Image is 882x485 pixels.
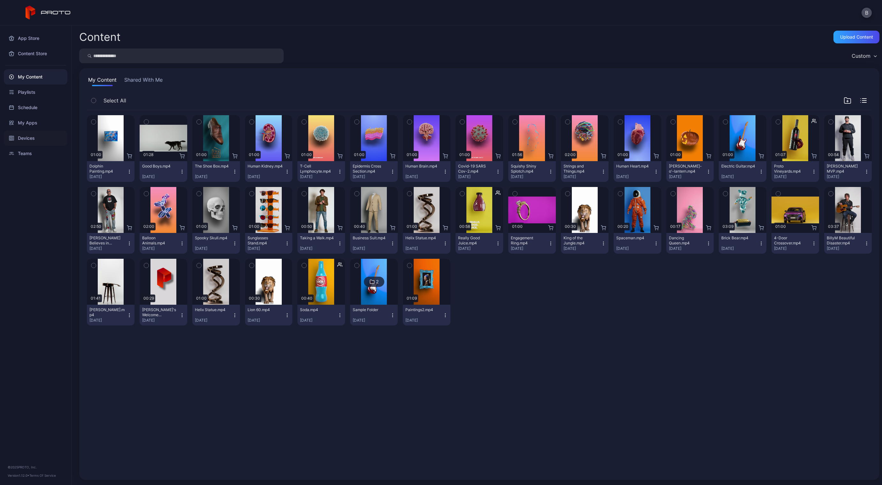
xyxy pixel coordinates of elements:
[195,235,230,241] div: Spooky Skull.mp4
[4,69,67,85] a: My Content
[89,318,127,323] div: [DATE]
[192,305,240,325] button: Helix Statue.mp4[DATE]
[89,174,127,179] div: [DATE]
[4,85,67,100] a: Playlists
[669,174,706,179] div: [DATE]
[297,233,345,254] button: Taking a Walk.mp4[DATE]
[721,235,756,241] div: Brick Bear.mp4
[508,233,556,254] button: Engagement Ring.mp4[DATE]
[300,164,335,174] div: T-Cell Lymphocyte.mp4
[87,161,134,182] button: Dolphin Painting.mp4[DATE]
[353,318,390,323] div: [DATE]
[403,305,450,325] button: Paintings2.mp4[DATE]
[245,161,293,182] button: Human Kidney.mp4[DATE]
[297,305,345,325] button: Soda.mp4[DATE]
[87,305,134,325] button: [PERSON_NAME].mp4[DATE]
[564,246,601,251] div: [DATE]
[774,246,811,251] div: [DATE]
[840,34,873,40] div: Upload Content
[721,164,756,169] div: Electric Guitar.mp4
[4,31,67,46] a: App Store
[195,164,230,169] div: The Shoe Box.mp4
[458,246,495,251] div: [DATE]
[353,307,388,312] div: Sample Folder
[405,164,441,169] div: Human Brain.mp4
[142,307,177,317] div: David's Welcome Video.mp4
[353,246,390,251] div: [DATE]
[195,307,230,312] div: Helix Statue.mp4
[508,161,556,182] button: Squishy Shiny Splotch.mp4[DATE]
[89,307,125,317] div: BillyM Silhouette.mp4
[561,233,609,254] button: King of the Jungle.mp4[DATE]
[4,115,67,131] a: My Apps
[350,305,398,325] button: Sample Folder[DATE]
[405,307,441,312] div: Paintings2.mp4
[140,233,187,254] button: Balloon Animals.mp4[DATE]
[248,164,283,169] div: Human Kidney.mp4
[248,318,285,323] div: [DATE]
[297,161,345,182] button: T-Cell Lymphocyte.mp4[DATE]
[245,233,293,254] button: Sunglasses Stand.mp4[DATE]
[616,235,651,241] div: Spaceman.mp4
[669,164,704,174] div: Jack-o'-lantern.mp4
[458,164,493,174] div: Covid-19 SARS Cov-2.mp4
[4,46,67,61] a: Content Store
[300,174,337,179] div: [DATE]
[616,174,654,179] div: [DATE]
[774,235,809,246] div: 4-Door Crossover.mp4
[616,246,654,251] div: [DATE]
[852,53,870,59] div: Custom
[192,233,240,254] button: Spooky Skull.mp4[DATE]
[87,76,118,86] button: My Content
[721,174,759,179] div: [DATE]
[29,474,56,477] a: Terms Of Service
[774,164,809,174] div: Proto Vineyards.mp4
[719,233,766,254] button: Brick Bear.mp4[DATE]
[248,246,285,251] div: [DATE]
[140,161,187,182] button: Good Boys.mp4[DATE]
[4,100,67,115] a: Schedule
[300,318,337,323] div: [DATE]
[353,174,390,179] div: [DATE]
[353,235,388,241] div: Business Suit.mp4
[827,174,864,179] div: [DATE]
[564,174,601,179] div: [DATE]
[824,161,872,182] button: [PERSON_NAME] MVP.mp4[DATE]
[669,235,704,246] div: Dancing Queen.mp4
[300,235,335,241] div: Taking a Walk.mp4
[300,307,335,312] div: Soda.mp4
[458,235,493,246] div: Really Good Juice.mp4
[140,305,187,325] button: [PERSON_NAME]'s Welcome Video.mp4[DATE]
[403,233,450,254] button: Helix Statue.mp4[DATE]
[248,307,283,312] div: Lion 60.mp4
[89,235,125,246] div: Howie Mandel Believes in Proto.mp4
[721,246,759,251] div: [DATE]
[123,76,164,86] button: Shared With Me
[142,246,180,251] div: [DATE]
[827,246,864,251] div: [DATE]
[827,164,862,174] div: Albert Pujols MVP.mp4
[511,246,548,251] div: [DATE]
[248,235,283,246] div: Sunglasses Stand.mp4
[4,131,67,146] a: Devices
[300,246,337,251] div: [DATE]
[192,161,240,182] button: The Shoe Box.mp4[DATE]
[403,161,450,182] button: Human Brain.mp4[DATE]
[564,164,599,174] div: Strings and Things.mp4
[87,233,134,254] button: [PERSON_NAME] Believes in Proto.mp4[DATE]
[774,174,811,179] div: [DATE]
[142,174,180,179] div: [DATE]
[376,279,379,285] div: 2
[511,164,546,174] div: Squishy Shiny Splotch.mp4
[195,174,232,179] div: [DATE]
[827,235,862,246] div: BillyM Beautiful Disaster.mp4
[8,474,29,477] span: Version 1.12.0 •
[771,161,819,182] button: Proto Vineyards.mp4[DATE]
[405,174,443,179] div: [DATE]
